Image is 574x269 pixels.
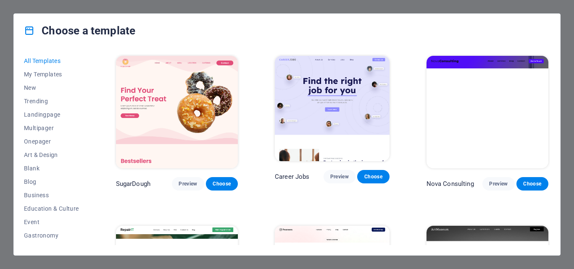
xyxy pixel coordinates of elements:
span: Blank [24,165,79,172]
button: Preview [324,170,355,183]
button: Education & Culture [24,202,79,215]
button: Preview [482,177,514,191]
span: Preview [179,180,197,187]
button: Landingpage [24,108,79,121]
span: New [24,84,79,91]
p: Career Jobs [275,172,310,181]
span: Business [24,192,79,198]
button: Gastronomy [24,229,79,242]
h4: Choose a template [24,24,135,37]
span: Education & Culture [24,205,79,212]
span: All Templates [24,57,79,64]
span: Event [24,219,79,225]
img: Nova Consulting [427,56,548,168]
button: Blank [24,162,79,175]
button: Event [24,215,79,229]
button: Blog [24,175,79,188]
span: Blog [24,178,79,185]
button: Business [24,188,79,202]
button: My Templates [24,68,79,81]
span: Choose [523,180,542,187]
button: All Templates [24,54,79,68]
span: Multipager [24,125,79,131]
button: Preview [172,177,204,191]
button: Choose [357,170,389,183]
span: Gastronomy [24,232,79,239]
span: Preview [489,180,508,187]
button: Art & Design [24,148,79,162]
span: Preview [330,173,349,180]
span: Choose [364,173,382,180]
span: Choose [213,180,231,187]
span: Trending [24,98,79,104]
button: Health [24,242,79,256]
span: Landingpage [24,111,79,118]
button: Onepager [24,135,79,148]
button: Trending [24,94,79,108]
button: Choose [206,177,238,191]
button: New [24,81,79,94]
span: Onepager [24,138,79,145]
p: Nova Consulting [427,180,474,188]
span: Art & Design [24,151,79,158]
button: Choose [516,177,548,191]
button: Multipager [24,121,79,135]
img: SugarDough [116,56,238,168]
p: SugarDough [116,180,150,188]
span: My Templates [24,71,79,78]
img: Career Jobs [275,56,390,161]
